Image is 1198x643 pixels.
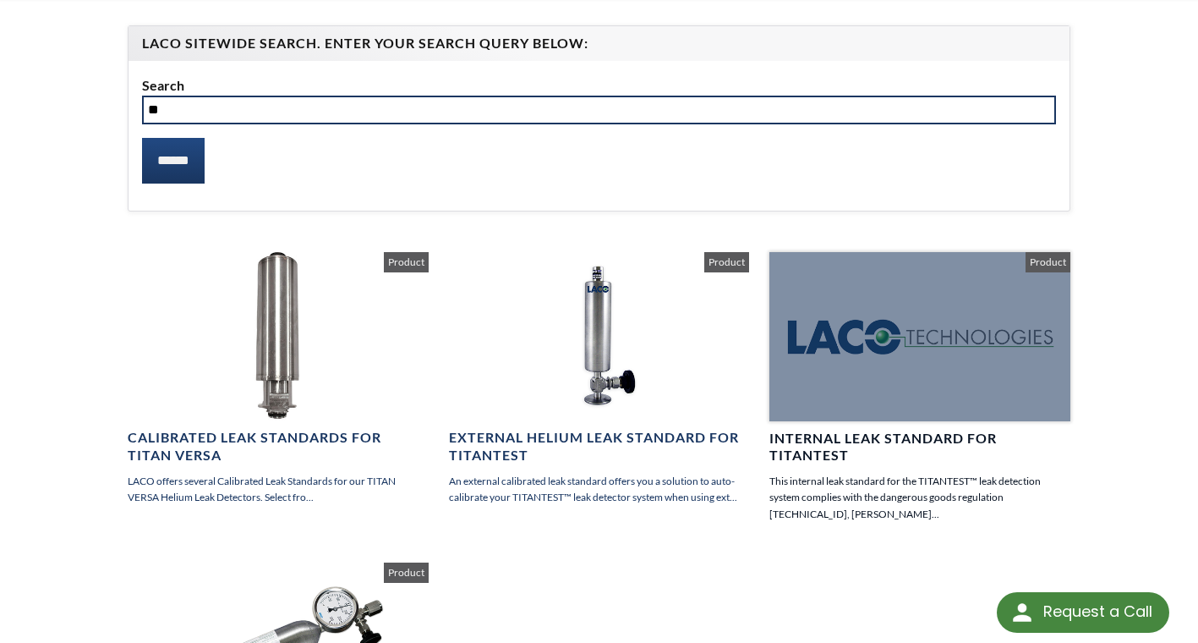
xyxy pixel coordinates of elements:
[128,473,428,505] p: LACO offers several Calibrated Leak Standards for our TITAN VERSA Helium Leak Detectors. Select f...
[997,592,1169,633] div: Request a Call
[449,473,749,505] p: An external calibrated leak standard offers you a solution to auto-calibrate your TITANTEST™ leak...
[449,429,749,464] h4: External Helium Leak Standard for TITANTEST
[128,429,428,464] h4: Calibrated Leak Standards for TITAN VERSA
[384,563,429,583] span: Product
[769,252,1069,522] a: Internal Leak Standard for TITANTEST This internal leak standard for the TITANTEST™ leak detectio...
[769,430,1069,465] h4: Internal Leak Standard for TITANTEST
[142,74,1055,96] label: Search
[704,252,749,272] span: Product
[128,252,428,505] a: Calibrated Leak Standards for TITAN VERSA LACO offers several Calibrated Leak Standards for our T...
[1043,592,1152,631] div: Request a Call
[449,252,749,505] a: External Helium Leak Standard for TITANTEST An external calibrated leak standard offers you a sol...
[142,35,1055,52] h4: LACO Sitewide Search. Enter your Search Query Below:
[384,252,429,272] span: Product
[769,473,1069,522] p: This internal leak standard for the TITANTEST™ leak detection system complies with the dangerous ...
[1009,599,1036,626] img: round button
[1026,252,1070,272] span: Product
